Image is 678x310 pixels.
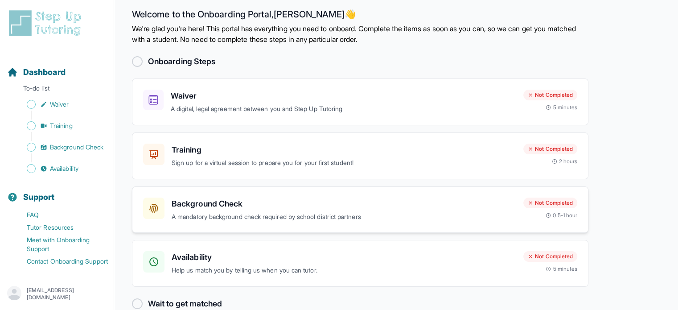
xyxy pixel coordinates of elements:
[7,209,114,221] a: FAQ
[7,221,114,234] a: Tutor Resources
[172,251,516,264] h3: Availability
[7,9,86,37] img: logo
[171,104,516,114] p: A digital, legal agreement between you and Step Up Tutoring
[7,66,66,79] a: Dashboard
[7,141,114,153] a: Background Check
[7,234,114,255] a: Meet with Onboarding Support
[523,198,577,208] div: Not Completed
[172,212,516,222] p: A mandatory background check required by school district partners
[523,251,577,262] div: Not Completed
[7,162,114,175] a: Availability
[7,120,114,132] a: Training
[148,55,215,68] h2: Onboarding Steps
[7,255,114,268] a: Contact Onboarding Support
[23,191,55,203] span: Support
[552,158,578,165] div: 2 hours
[27,287,107,301] p: [EMAIL_ADDRESS][DOMAIN_NAME]
[132,186,588,233] a: Background CheckA mandatory background check required by school district partnersNot Completed0.5...
[50,143,103,152] span: Background Check
[7,286,107,302] button: [EMAIL_ADDRESS][DOMAIN_NAME]
[171,90,516,102] h3: Waiver
[132,79,588,125] a: WaiverA digital, legal agreement between you and Step Up TutoringNot Completed5 minutes
[132,132,588,179] a: TrainingSign up for a virtual session to prepare you for your first student!Not Completed2 hours
[546,104,577,111] div: 5 minutes
[132,9,588,23] h2: Welcome to the Onboarding Portal, [PERSON_NAME] 👋
[132,240,588,287] a: AvailabilityHelp us match you by telling us when you can tutor.Not Completed5 minutes
[50,164,78,173] span: Availability
[148,298,222,310] h2: Wait to get matched
[546,212,577,219] div: 0.5-1 hour
[50,100,69,109] span: Waiver
[7,98,114,111] a: Waiver
[172,198,516,210] h3: Background Check
[523,90,577,100] div: Not Completed
[172,158,516,168] p: Sign up for a virtual session to prepare you for your first student!
[50,121,73,130] span: Training
[4,84,110,96] p: To-do list
[523,144,577,154] div: Not Completed
[546,265,577,273] div: 5 minutes
[23,66,66,79] span: Dashboard
[172,144,516,156] h3: Training
[4,52,110,82] button: Dashboard
[4,177,110,207] button: Support
[172,265,516,276] p: Help us match you by telling us when you can tutor.
[132,23,588,45] p: We're glad you're here! This portal has everything you need to onboard. Complete the items as soo...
